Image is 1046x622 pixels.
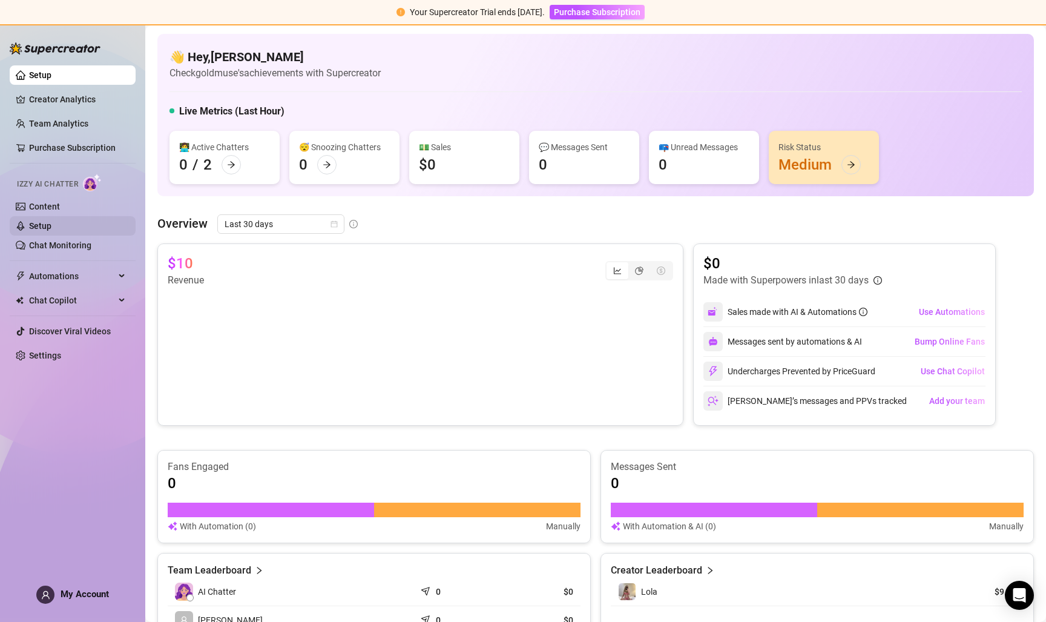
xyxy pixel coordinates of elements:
span: right [255,563,263,578]
img: logo-BBDzfeDw.svg [10,42,100,55]
div: Open Intercom Messenger [1005,581,1034,610]
span: user [41,591,50,600]
span: arrow-right [227,160,235,169]
div: Sales made with AI & Automations [728,305,867,319]
img: AI Chatter [83,174,102,191]
article: Overview [157,214,208,233]
span: info-circle [873,276,882,285]
h4: 👋 Hey, [PERSON_NAME] [169,48,381,65]
button: Bump Online Fans [914,332,985,351]
article: $0 [505,586,573,598]
div: 2 [203,155,212,174]
a: Purchase Subscription [550,7,645,17]
a: Chat Monitoring [29,240,91,250]
img: svg%3e [168,520,177,533]
article: Messages Sent [611,460,1024,474]
button: Use Chat Copilot [920,362,985,381]
span: Chat Copilot [29,291,115,310]
img: izzy-ai-chatter-avatar-DDCN_rTZ.svg [175,583,193,601]
article: 0 [611,474,619,493]
span: Purchase Subscription [554,7,640,17]
span: Use Automations [919,307,985,317]
article: Manually [546,520,581,533]
h5: Live Metrics (Last Hour) [179,104,285,119]
a: Settings [29,351,61,360]
span: send [421,584,433,596]
article: Check goldmuse's achievements with Supercreator [169,65,381,81]
a: Creator Analytics [29,90,126,109]
img: svg%3e [708,366,719,377]
div: Undercharges Prevented by PriceGuard [703,362,875,381]
article: Team Leaderboard [168,563,251,578]
span: Use Chat Copilot [921,366,985,376]
div: 0 [299,155,308,174]
article: With Automation & AI (0) [623,520,716,533]
span: info-circle [349,220,358,228]
div: [PERSON_NAME]’s messages and PPVs tracked [703,391,907,411]
span: Your Supercreator Trial ends [DATE]. [410,7,545,17]
img: Lola [619,583,636,600]
span: Automations [29,266,115,286]
img: svg%3e [708,337,718,346]
article: $10 [168,254,193,273]
div: 0 [539,155,547,174]
span: exclamation-circle [396,8,405,16]
article: $9.98 [961,586,1016,598]
span: thunderbolt [16,271,25,281]
span: dollar-circle [657,266,665,275]
article: Made with Superpowers in last 30 days [703,273,869,288]
span: Lola [641,587,657,597]
button: Purchase Subscription [550,5,645,19]
article: Fans Engaged [168,460,581,474]
button: Add your team [929,391,985,411]
span: My Account [61,589,109,600]
button: Use Automations [918,302,985,322]
div: segmented control [605,261,673,280]
div: 📪 Unread Messages [659,141,749,154]
img: svg%3e [708,395,719,406]
div: 💬 Messages Sent [539,141,630,154]
span: info-circle [859,308,867,316]
span: pie-chart [635,266,643,275]
img: svg%3e [611,520,620,533]
span: AI Chatter [198,585,236,598]
a: Discover Viral Videos [29,326,111,336]
img: Chat Copilot [16,296,24,305]
div: $0 [419,155,436,174]
a: Setup [29,221,51,231]
img: svg%3e [708,306,719,317]
div: 💵 Sales [419,141,510,154]
span: calendar [331,220,338,228]
span: Izzy AI Chatter [17,179,78,190]
a: Team Analytics [29,119,88,128]
div: 👩‍💻 Active Chatters [179,141,270,154]
div: 0 [659,155,667,174]
span: arrow-right [323,160,331,169]
article: $0 [703,254,882,273]
article: Creator Leaderboard [611,563,702,578]
span: Last 30 days [225,215,337,233]
article: With Automation (0) [180,520,256,533]
span: right [706,563,714,578]
span: line-chart [613,266,622,275]
a: Setup [29,70,51,80]
span: Add your team [929,396,985,406]
div: 0 [179,155,188,174]
article: Manually [989,520,1024,533]
article: 0 [436,586,441,598]
article: Revenue [168,273,204,288]
div: 😴 Snoozing Chatters [299,141,390,154]
span: Bump Online Fans [915,337,985,346]
div: Messages sent by automations & AI [703,332,862,351]
div: Risk Status [778,141,869,154]
a: Content [29,202,60,211]
span: arrow-right [847,160,855,169]
article: 0 [168,474,176,493]
a: Purchase Subscription [29,143,116,153]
